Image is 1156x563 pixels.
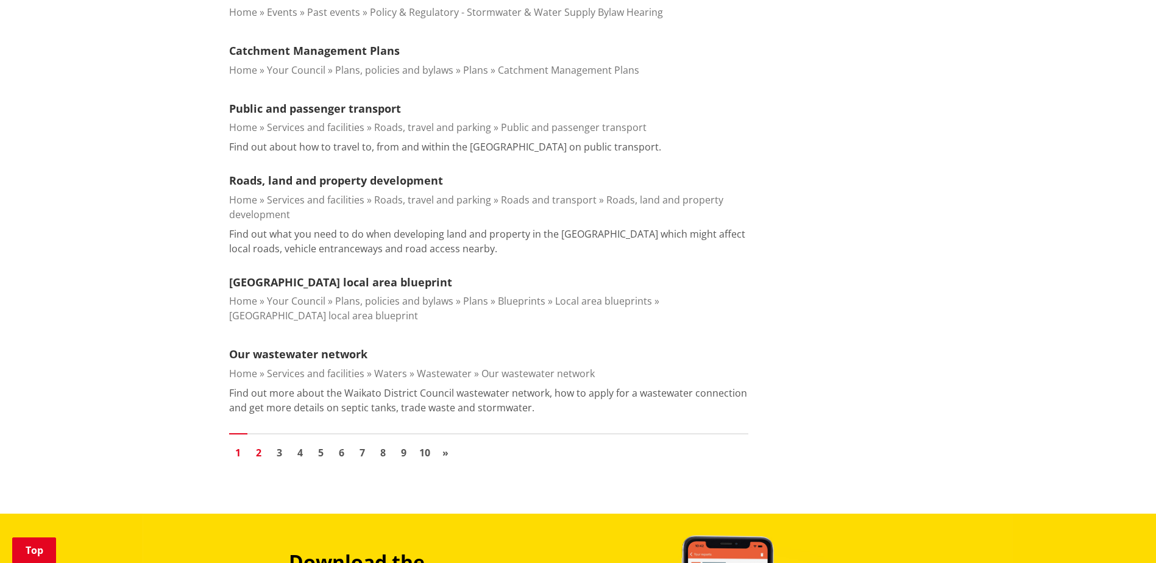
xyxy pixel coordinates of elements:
a: Go to page 8 [374,444,392,462]
a: Policy & Regulatory - Stormwater & Water Supply Bylaw Hearing [370,5,663,19]
a: Our wastewater network [229,347,367,361]
a: Public and passenger transport [229,101,401,116]
nav: Pagination [229,433,748,465]
p: Find out what you need to do when developing land and property in the [GEOGRAPHIC_DATA] which mig... [229,227,748,256]
a: Home [229,63,257,77]
a: Go to page 10 [416,444,434,462]
a: Roads, land and property development [229,193,723,221]
a: Roads and transport [501,193,597,207]
a: Roads, land and property development [229,173,443,188]
a: [GEOGRAPHIC_DATA] local area blueprint [229,309,418,322]
a: Go to next page [436,444,455,462]
a: Home [229,121,257,134]
a: Go to page 5 [312,444,330,462]
p: Find out about how to travel to, from and within the [GEOGRAPHIC_DATA] on public transport. [229,140,661,154]
a: Go to page 2 [250,444,268,462]
a: Wastewater [417,367,472,380]
a: Go to page 9 [395,444,413,462]
a: Go to page 3 [271,444,289,462]
a: Go to page 4 [291,444,310,462]
a: Home [229,367,257,380]
a: Waters [374,367,407,380]
a: Go to page 6 [333,444,351,462]
a: Plans, policies and bylaws [335,63,453,77]
a: Roads, travel and parking [374,193,491,207]
a: Plans, policies and bylaws [335,294,453,308]
a: Services and facilities [267,367,364,380]
a: Roads, travel and parking [374,121,491,134]
a: Public and passenger transport [501,121,647,134]
a: Go to page 7 [353,444,372,462]
a: Top [12,537,56,563]
a: Catchment Management Plans [498,63,639,77]
a: Plans [463,63,488,77]
a: Page 1 [229,444,247,462]
a: Home [229,193,257,207]
p: Find out more about the Waikato District Council wastewater network, how to apply for a wastewate... [229,386,748,415]
a: Events [267,5,297,19]
a: Services and facilities [267,193,364,207]
a: Home [229,5,257,19]
a: Blueprints [498,294,545,308]
a: Past events [307,5,360,19]
a: Plans [463,294,488,308]
a: Home [229,294,257,308]
a: Your Council [267,63,325,77]
a: Local area blueprints [555,294,652,308]
a: Catchment Management Plans [229,43,400,58]
a: [GEOGRAPHIC_DATA] local area blueprint [229,275,452,289]
iframe: Messenger Launcher [1100,512,1144,556]
a: Services and facilities [267,121,364,134]
a: Your Council [267,294,325,308]
a: Our wastewater network [481,367,595,380]
span: » [442,446,449,459]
